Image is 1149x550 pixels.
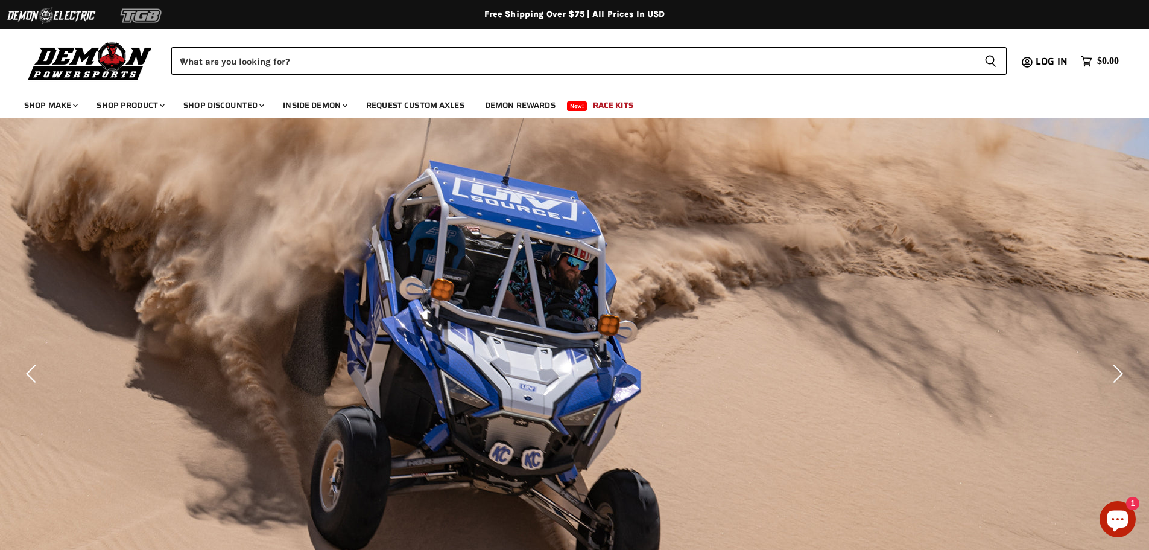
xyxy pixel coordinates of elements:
a: Inside Demon [274,93,355,118]
img: TGB Logo 2 [97,4,187,27]
a: Shop Discounted [174,93,271,118]
a: Request Custom Axles [357,93,473,118]
ul: Main menu [15,88,1116,118]
img: Demon Electric Logo 2 [6,4,97,27]
span: $0.00 [1097,56,1119,67]
form: Product [171,47,1007,75]
input: When autocomplete results are available use up and down arrows to review and enter to select [171,47,975,75]
button: Next [1104,362,1128,386]
img: Demon Powersports [24,39,156,82]
button: Search [975,47,1007,75]
a: $0.00 [1075,53,1125,70]
inbox-online-store-chat: Shopify online store chat [1096,501,1139,540]
span: Log in [1036,54,1068,69]
a: Shop Product [87,93,172,118]
div: Free Shipping Over $75 | All Prices In USD [92,9,1057,20]
button: Previous [21,362,45,386]
a: Shop Make [15,93,85,118]
span: New! [567,101,587,111]
a: Race Kits [584,93,642,118]
a: Demon Rewards [476,93,565,118]
a: Log in [1030,56,1075,67]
